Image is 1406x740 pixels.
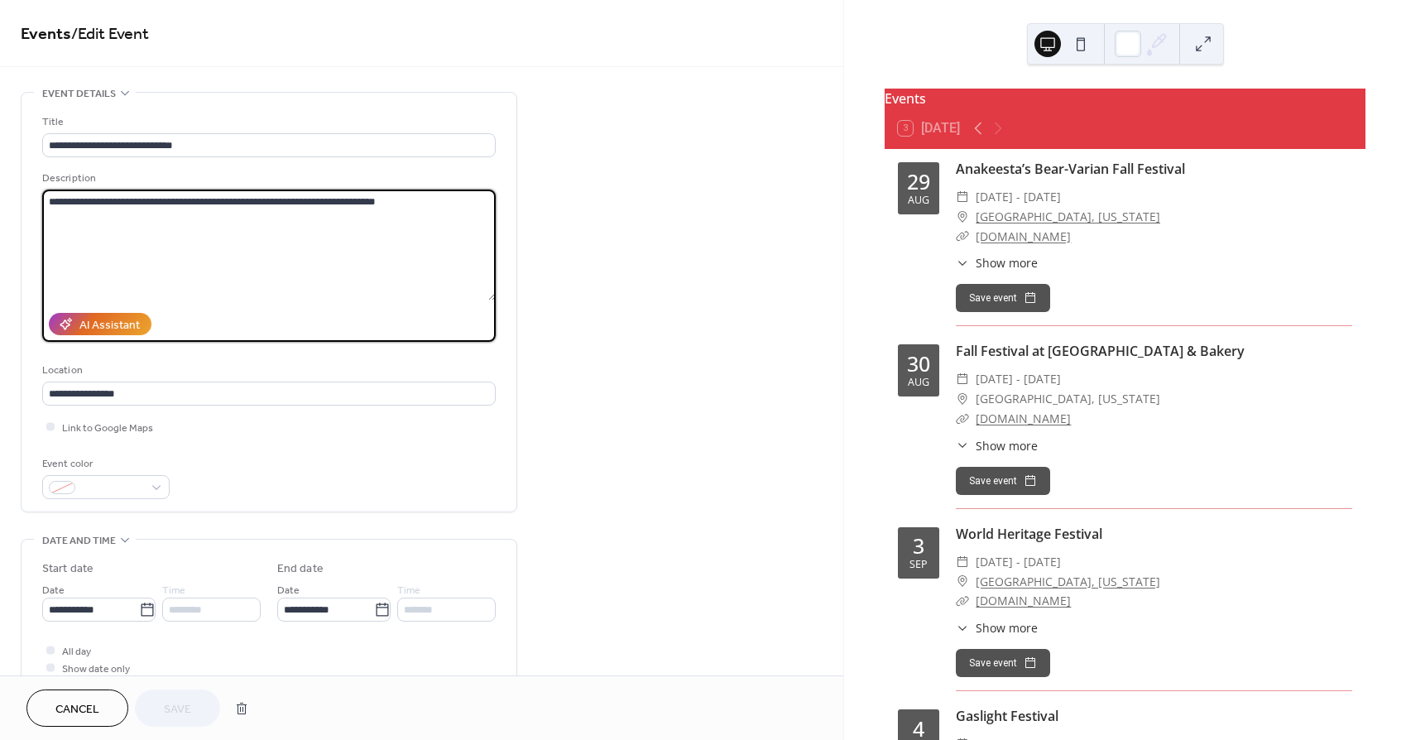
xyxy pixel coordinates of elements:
div: ​ [956,552,969,572]
span: All day [62,643,91,661]
div: ​ [956,591,969,611]
a: [DOMAIN_NAME] [976,411,1071,426]
div: Sep [909,560,928,570]
span: Show more [976,254,1038,271]
div: ​ [956,619,969,637]
div: ​ [956,409,969,429]
span: [DATE] - [DATE] [976,187,1061,207]
button: Save event [956,467,1050,495]
span: Link to Google Maps [62,420,153,437]
a: Anakeesta’s Bear-Varian Fall Festival [956,160,1185,178]
span: Event details [42,85,116,103]
button: Cancel [26,690,128,727]
span: [GEOGRAPHIC_DATA], [US_STATE] [976,389,1160,409]
a: World Heritage Festival [956,525,1102,543]
span: [DATE] - [DATE] [976,552,1061,572]
a: [DOMAIN_NAME] [976,228,1071,244]
span: Show more [976,437,1038,454]
div: Event color [42,455,166,473]
a: [GEOGRAPHIC_DATA], [US_STATE] [976,207,1160,227]
div: ​ [956,254,969,271]
a: [GEOGRAPHIC_DATA], [US_STATE] [976,572,1160,592]
span: Show date only [62,661,130,678]
a: Fall Festival at [GEOGRAPHIC_DATA] & Bakery [956,342,1245,360]
span: / Edit Event [71,18,149,50]
span: Date and time [42,532,116,550]
div: ​ [956,227,969,247]
button: ​Show more [956,619,1038,637]
span: Date [277,582,300,599]
div: Start date [42,560,94,578]
div: ​ [956,207,969,227]
div: ​ [956,437,969,454]
div: 4 [913,718,924,739]
a: Events [21,18,71,50]
button: ​Show more [956,437,1038,454]
div: Location [42,362,492,379]
a: Gaslight Festival [956,707,1058,725]
button: Save event [956,649,1050,677]
span: Time [397,582,420,599]
div: 30 [907,353,930,374]
div: ​ [956,187,969,207]
span: Cancel [55,701,99,718]
div: Title [42,113,492,131]
span: [DATE] - [DATE] [976,369,1061,389]
div: Events [885,89,1365,108]
button: Save event [956,284,1050,312]
div: ​ [956,389,969,409]
div: AI Assistant [79,317,140,334]
div: Aug [908,195,929,206]
div: 29 [907,171,930,192]
div: ​ [956,369,969,389]
a: [DOMAIN_NAME] [976,593,1071,608]
div: End date [277,560,324,578]
div: 3 [913,536,924,556]
div: Aug [908,377,929,388]
button: AI Assistant [49,313,151,335]
span: Time [162,582,185,599]
div: Description [42,170,492,187]
div: ​ [956,572,969,592]
span: Show more [976,619,1038,637]
button: ​Show more [956,254,1038,271]
span: Date [42,582,65,599]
